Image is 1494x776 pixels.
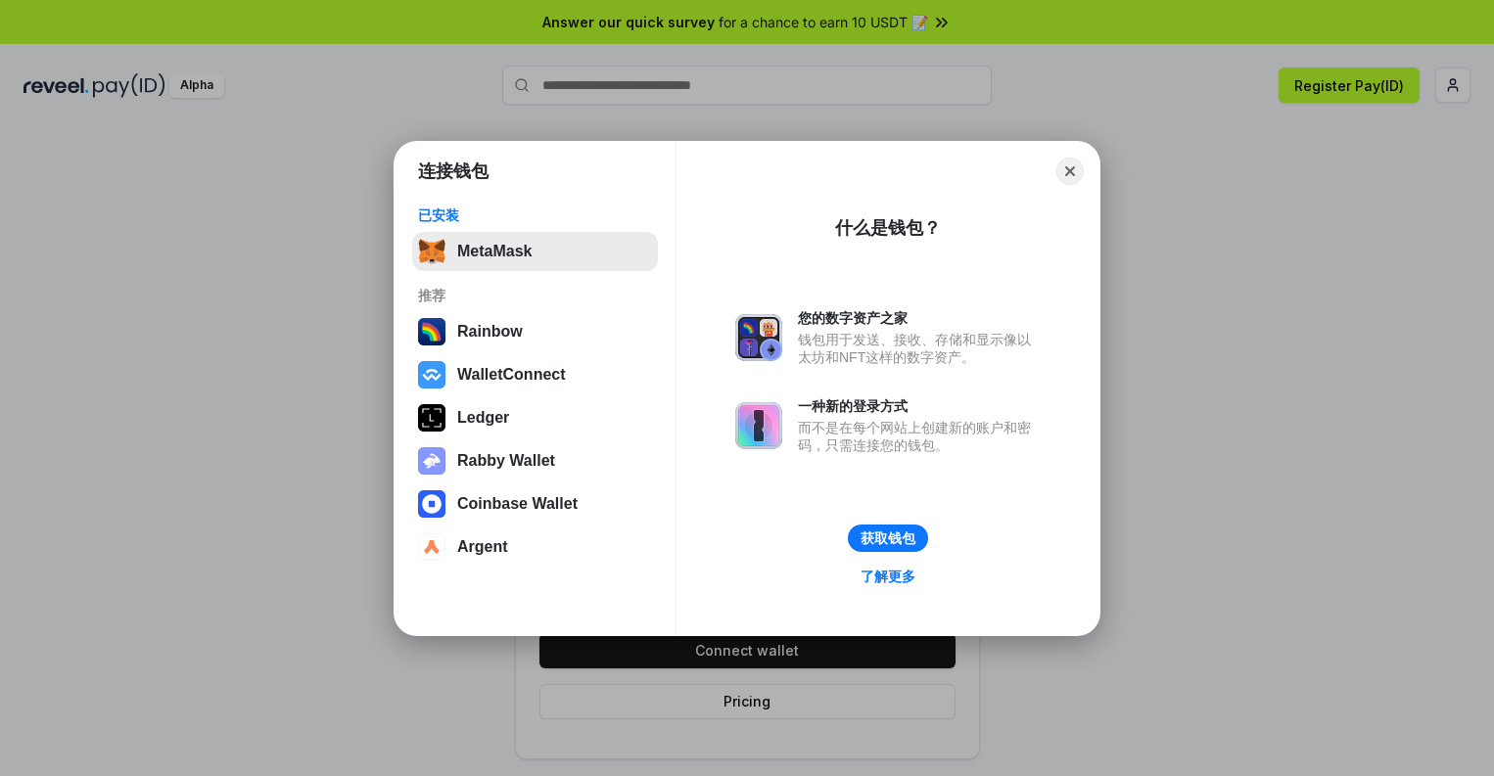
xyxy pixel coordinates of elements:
img: svg+xml,%3Csvg%20width%3D%2228%22%20height%3D%2228%22%20viewBox%3D%220%200%2028%2028%22%20fill%3D... [418,533,445,561]
button: Coinbase Wallet [412,484,658,524]
button: MetaMask [412,232,658,271]
img: svg+xml,%3Csvg%20width%3D%22120%22%20height%3D%22120%22%20viewBox%3D%220%200%20120%20120%22%20fil... [418,318,445,345]
div: 获取钱包 [861,529,915,547]
img: svg+xml,%3Csvg%20xmlns%3D%22http%3A%2F%2Fwww.w3.org%2F2000%2Fsvg%22%20fill%3D%22none%22%20viewBox... [735,314,782,361]
div: 已安装 [418,206,652,224]
div: 了解更多 [861,568,915,585]
img: svg+xml,%3Csvg%20xmlns%3D%22http%3A%2F%2Fwww.w3.org%2F2000%2Fsvg%22%20width%3D%2228%22%20height%3... [418,404,445,432]
div: Rabby Wallet [457,452,555,470]
button: Rainbow [412,312,658,351]
img: svg+xml,%3Csvg%20width%3D%2228%22%20height%3D%2228%22%20viewBox%3D%220%200%2028%2028%22%20fill%3D... [418,490,445,518]
div: 什么是钱包？ [835,216,941,240]
button: Close [1056,158,1084,185]
div: 您的数字资产之家 [798,309,1041,327]
div: 而不是在每个网站上创建新的账户和密码，只需连接您的钱包。 [798,419,1041,454]
button: Ledger [412,398,658,437]
button: WalletConnect [412,355,658,394]
div: 钱包用于发送、接收、存储和显示像以太坊和NFT这样的数字资产。 [798,331,1041,366]
div: Ledger [457,409,509,427]
div: Argent [457,538,508,556]
div: MetaMask [457,243,532,260]
img: svg+xml,%3Csvg%20width%3D%2228%22%20height%3D%2228%22%20viewBox%3D%220%200%2028%2028%22%20fill%3D... [418,361,445,388]
img: svg+xml,%3Csvg%20xmlns%3D%22http%3A%2F%2Fwww.w3.org%2F2000%2Fsvg%22%20fill%3D%22none%22%20viewBox... [735,402,782,449]
div: WalletConnect [457,366,566,384]
div: 推荐 [418,287,652,304]
button: 获取钱包 [848,525,928,552]
h1: 连接钱包 [418,160,489,183]
img: svg+xml,%3Csvg%20fill%3D%22none%22%20height%3D%2233%22%20viewBox%3D%220%200%2035%2033%22%20width%... [418,238,445,265]
button: Argent [412,527,658,567]
a: 了解更多 [849,564,927,589]
button: Rabby Wallet [412,441,658,480]
img: svg+xml,%3Csvg%20xmlns%3D%22http%3A%2F%2Fwww.w3.org%2F2000%2Fsvg%22%20fill%3D%22none%22%20viewBox... [418,447,445,475]
div: Coinbase Wallet [457,495,578,513]
div: 一种新的登录方式 [798,397,1041,415]
div: Rainbow [457,323,523,341]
